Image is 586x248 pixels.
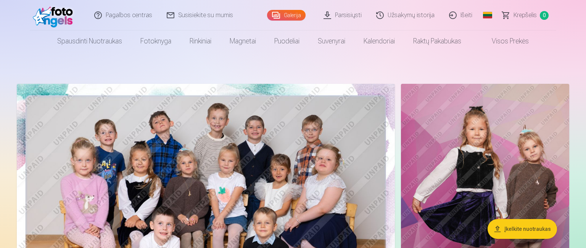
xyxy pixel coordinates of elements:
span: 0 [540,11,549,20]
a: Fotoknyga [131,30,180,52]
a: Suvenyrai [309,30,354,52]
span: Krepšelis [514,11,537,20]
a: Magnetai [221,30,265,52]
a: Kalendoriai [354,30,404,52]
a: Raktų pakabukas [404,30,470,52]
img: /fa2 [33,3,77,27]
a: Visos prekės [470,30,538,52]
a: Spausdinti nuotraukas [48,30,131,52]
button: Įkelkite nuotraukas [488,219,557,239]
a: Puodeliai [265,30,309,52]
a: Galerija [267,10,306,21]
a: Rinkiniai [180,30,221,52]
